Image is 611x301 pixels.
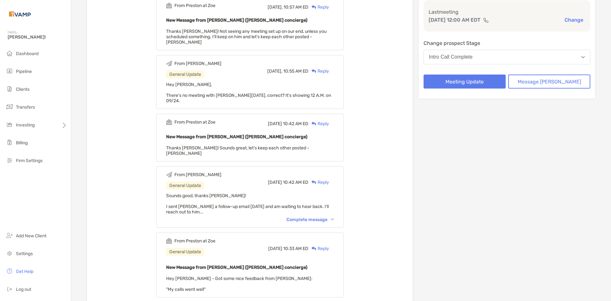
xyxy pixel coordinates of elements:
[174,61,221,66] div: From [PERSON_NAME]
[16,87,30,92] span: Clients
[166,82,331,104] span: Hey [PERSON_NAME], There's no meeting with [PERSON_NAME][DATE], correct? It's showing 12 A.M. on ...
[6,85,13,93] img: clients icon
[268,121,282,126] span: [DATE]
[166,276,313,292] span: Hey [PERSON_NAME] - Got some nice feedback from [PERSON_NAME]: "My calls went well"
[284,4,308,10] span: 10:57 AM ED
[312,180,316,184] img: Reply icon
[6,139,13,146] img: billing icon
[6,267,13,275] img: get-help icon
[166,119,172,125] img: Event icon
[16,104,35,110] span: Transfers
[166,134,307,140] b: New Message from [PERSON_NAME] ([PERSON_NAME] concierge)
[312,247,316,251] img: Reply icon
[483,18,489,23] img: communication type
[283,68,308,74] span: 10:55 AM ED
[174,172,221,177] div: From [PERSON_NAME]
[166,70,204,78] div: General Update
[6,156,13,164] img: firm-settings icon
[6,232,13,239] img: add_new_client icon
[283,180,308,185] span: 10:42 AM ED
[16,233,46,239] span: Add New Client
[312,122,316,126] img: Reply icon
[268,246,282,251] span: [DATE]
[286,217,334,222] div: Complete message
[6,285,13,293] img: logout icon
[312,5,316,9] img: Reply icon
[6,249,13,257] img: settings icon
[308,120,329,127] div: Reply
[6,121,13,128] img: investing icon
[166,182,204,190] div: General Update
[429,8,585,16] p: Last meeting
[312,69,316,73] img: Reply icon
[8,3,32,25] img: Zoe Logo
[16,287,31,292] span: Log out
[8,34,67,40] span: [PERSON_NAME]!
[166,172,172,178] img: Event icon
[16,122,35,128] span: Investing
[308,245,329,252] div: Reply
[166,61,172,67] img: Event icon
[308,179,329,186] div: Reply
[174,119,215,125] div: From Preston at Zoe
[283,246,308,251] span: 10:33 AM ED
[563,17,585,23] button: Change
[16,269,33,274] span: Get Help
[508,75,590,89] button: Message [PERSON_NAME]
[16,251,33,256] span: Settings
[166,193,329,215] span: Sounds good, thanks [PERSON_NAME]! I sent [PERSON_NAME] a follow-up email [DATE] and am waiting t...
[166,29,327,45] span: Thanks [PERSON_NAME]! Not seeing any meeting set up on our end, unless you scheduled something. I...
[308,68,329,75] div: Reply
[429,16,481,24] p: [DATE] 12:00 AM EDT
[6,103,13,111] img: transfers icon
[424,75,506,89] button: Meeting Update
[166,238,172,244] img: Event icon
[16,158,43,163] span: Firm Settings
[174,238,215,244] div: From Preston at Zoe
[331,219,334,220] img: Chevron icon
[166,3,172,9] img: Event icon
[166,248,204,256] div: General Update
[581,56,585,58] img: Open dropdown arrow
[268,180,282,185] span: [DATE]
[308,4,329,11] div: Reply
[424,50,590,64] button: Intro Call Complete
[424,39,590,47] p: Change prospect Stage
[268,4,283,10] span: [DATE],
[6,49,13,57] img: dashboard icon
[16,51,39,56] span: Dashboard
[16,69,32,74] span: Pipeline
[429,54,473,60] div: Intro Call Complete
[166,265,307,270] b: New Message from [PERSON_NAME] ([PERSON_NAME] concierge)
[16,140,28,146] span: Billing
[267,68,282,74] span: [DATE],
[174,3,215,8] div: From Preston at Zoe
[283,121,308,126] span: 10:42 AM ED
[166,18,307,23] b: New Message from [PERSON_NAME] ([PERSON_NAME] concierge)
[6,67,13,75] img: pipeline icon
[166,145,309,156] span: Thanks [PERSON_NAME]! Sounds great, let's keep each other posted -[PERSON_NAME]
